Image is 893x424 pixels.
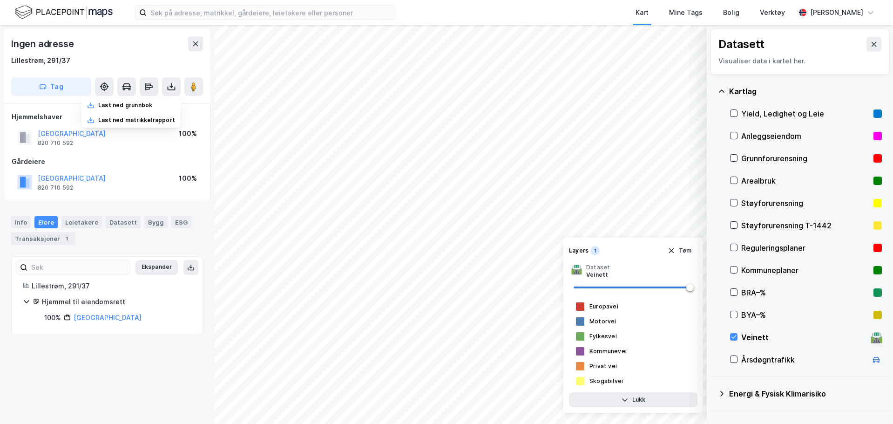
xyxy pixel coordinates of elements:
div: Bygg [144,216,168,228]
div: Lillestrøm, 291/37 [32,280,191,292]
div: 1 [590,246,600,255]
div: Leietakere [61,216,102,228]
div: Støyforurensning T-1442 [741,220,870,231]
input: Søk på adresse, matrikkel, gårdeiere, leietakere eller personer [147,6,395,20]
div: Hjemmel til eiendomsrett [42,296,191,308]
div: Grunnforurensning [741,153,870,164]
a: [GEOGRAPHIC_DATA] [74,314,142,321]
div: ESG [171,216,191,228]
div: Yield, Ledighet og Leie [741,108,870,119]
div: Transaksjoner [11,232,75,245]
div: Layers [569,247,589,254]
div: Veinett [586,271,610,279]
button: Lukk [569,392,697,407]
div: 1 [62,234,71,243]
div: Bolig [723,7,739,18]
button: Tag [11,77,91,96]
button: Tøm [662,243,697,258]
div: Privat vei [589,362,617,370]
div: Arealbruk [741,175,870,186]
div: Skogsbilvei [589,377,623,385]
div: Datasett [718,37,764,52]
div: Gårdeiere [12,156,203,167]
div: Eiere [34,216,58,228]
div: Reguleringsplaner [741,242,870,253]
div: Visualiser data i kartet her. [718,55,881,67]
div: 🛣️ [571,264,582,279]
div: Ingen adresse [11,36,75,51]
div: 🛣️ [870,331,883,343]
div: 100% [44,312,61,323]
div: Mine Tags [669,7,703,18]
div: Støyforurensning [741,198,870,209]
input: Søk [27,260,129,274]
img: logo.f888ab2527a4732fd821a326f86c7f29.svg [15,4,113,21]
div: Kommunevei [589,348,627,355]
div: Last ned grunnbok [98,102,152,109]
div: Energi & Fysisk Klimarisiko [729,388,882,399]
div: [PERSON_NAME] [810,7,863,18]
div: Kontrollprogram for chat [846,379,893,424]
div: Verktøy [760,7,785,18]
div: Kart [636,7,649,18]
div: Anleggseiendom [741,130,870,142]
div: Lillestrøm, 291/37 [11,55,70,66]
div: 100% [179,128,197,139]
div: BYA–% [741,309,870,321]
div: Info [11,216,31,228]
button: Ekspander [135,260,178,275]
div: Kommuneplaner [741,265,870,276]
div: Last ned matrikkelrapport [98,116,175,124]
div: Årsdøgntrafikk [741,354,867,365]
div: Motorvei [589,318,616,325]
div: Hjemmelshaver [12,111,203,123]
div: Dataset [586,264,610,271]
div: Europavei [589,303,618,310]
div: 100% [179,173,197,184]
div: Fylkesvei [589,333,617,340]
div: Datasett [106,216,141,228]
div: BRA–% [741,287,870,298]
div: Veinett [741,332,867,343]
div: Kartlag [729,86,882,97]
iframe: Chat Widget [846,379,893,424]
div: 820 710 592 [38,184,73,191]
div: 820 710 592 [38,139,73,147]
